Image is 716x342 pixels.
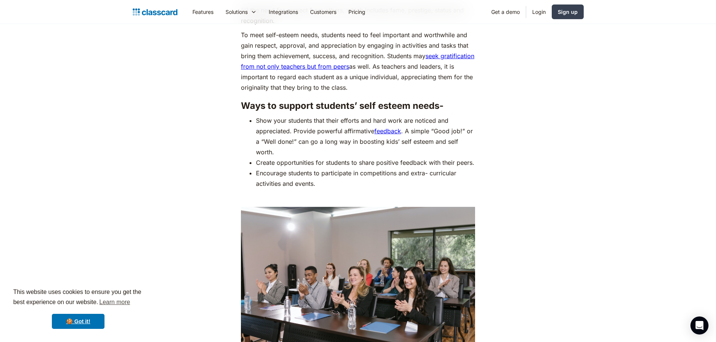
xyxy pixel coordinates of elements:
[526,3,552,20] a: Login
[374,127,401,135] a: feedback
[226,8,248,16] div: Solutions
[342,3,371,20] a: Pricing
[6,280,150,336] div: cookieconsent
[241,100,475,111] h3: Ways to support students’ self esteem needs-
[263,3,304,20] a: Integrations
[558,8,578,16] div: Sign up
[133,7,177,17] a: home
[98,297,131,308] a: learn more about cookies
[552,5,584,19] a: Sign up
[256,157,475,168] li: Create opportunities for students to share positive feedback with their peers.
[13,288,143,308] span: This website uses cookies to ensure you get the best experience on our website.
[256,115,475,157] li: Show your students that their efforts and hard work are noticed and appreciated. Provide powerful...
[256,168,475,189] li: Encourage students to participate in competitions and extra- curricular activities and events.
[241,30,475,93] p: To meet self-esteem needs, students need to feel important and worthwhile and gain respect, appro...
[304,3,342,20] a: Customers
[485,3,526,20] a: Get a demo
[219,3,263,20] div: Solutions
[690,316,708,334] div: Open Intercom Messenger
[52,314,104,329] a: dismiss cookie message
[241,193,475,203] p: ‍
[186,3,219,20] a: Features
